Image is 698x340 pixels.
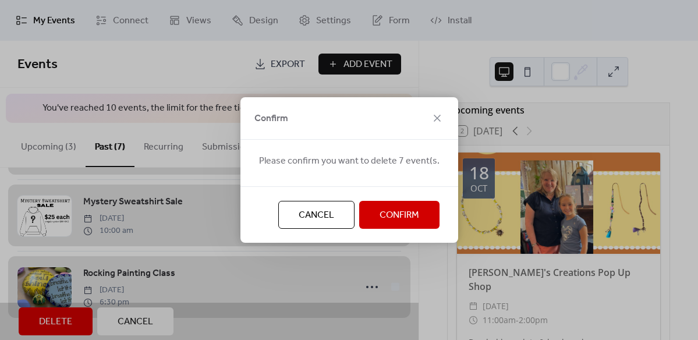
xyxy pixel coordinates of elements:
[254,112,288,126] span: Confirm
[278,201,355,229] button: Cancel
[359,201,440,229] button: Confirm
[259,154,440,168] span: Please confirm you want to delete 7 event(s.
[380,208,419,222] span: Confirm
[299,208,334,222] span: Cancel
